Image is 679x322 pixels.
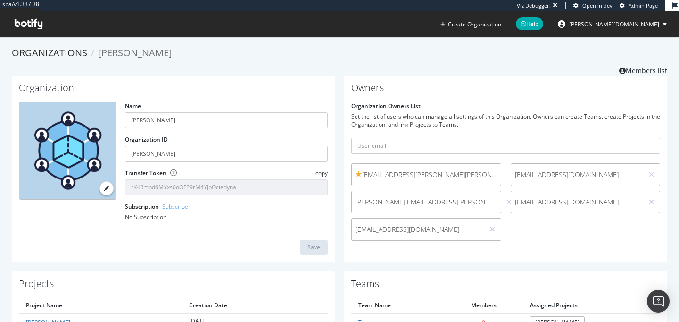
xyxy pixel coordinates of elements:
[620,2,658,9] a: Admin Page
[569,20,659,28] span: jenny.ren
[300,240,328,255] button: Save
[351,138,660,154] input: User email
[351,298,444,313] th: Team Name
[98,46,172,59] span: [PERSON_NAME]
[356,225,480,234] span: [EMAIL_ADDRESS][DOMAIN_NAME]
[516,17,543,30] span: Help
[125,213,328,221] div: No Subscription
[356,170,497,179] span: [EMAIL_ADDRESS][PERSON_NAME][PERSON_NAME][DOMAIN_NAME]
[582,2,613,9] span: Open in dev
[19,83,328,97] h1: Organization
[125,112,328,128] input: name
[19,298,182,313] th: Project Name
[12,46,87,59] a: Organizations
[12,46,667,60] ol: breadcrumbs
[19,279,328,293] h1: Projects
[125,169,166,177] label: Transfer Token
[315,169,328,177] span: copy
[159,203,188,211] a: - Subscribe
[629,2,658,9] span: Admin Page
[125,136,168,144] label: Organization ID
[307,243,320,251] div: Save
[351,112,660,128] div: Set the list of users who can manage all settings of this Organization. Owners can create Teams, ...
[523,298,660,313] th: Assigned Projects
[440,20,502,29] button: Create Organization
[550,17,674,32] button: [PERSON_NAME][DOMAIN_NAME]
[182,298,328,313] th: Creation Date
[125,102,141,110] label: Name
[351,102,421,110] label: Organization Owners List
[356,197,497,207] span: [PERSON_NAME][EMAIL_ADDRESS][PERSON_NAME][PERSON_NAME][DOMAIN_NAME]
[515,170,640,179] span: [EMAIL_ADDRESS][DOMAIN_NAME]
[573,2,613,9] a: Open in dev
[125,146,328,162] input: Organization ID
[619,64,667,76] a: Members list
[125,203,188,211] label: Subscription
[517,2,551,9] div: Viz Debugger:
[515,197,640,207] span: [EMAIL_ADDRESS][DOMAIN_NAME]
[351,83,660,97] h1: Owners
[351,279,660,293] h1: Teams
[444,298,523,313] th: Members
[647,290,670,313] div: Open Intercom Messenger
